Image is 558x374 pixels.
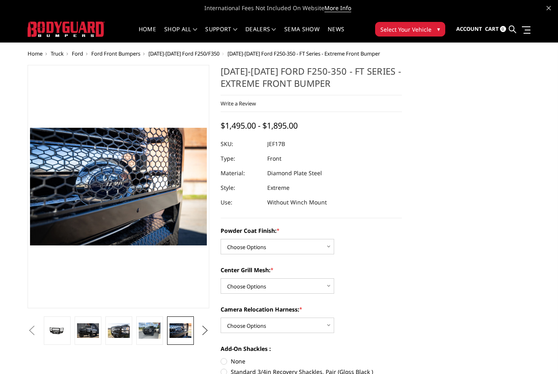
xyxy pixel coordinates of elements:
img: 2017-2022 Ford F250-350 - FT Series - Extreme Front Bumper [139,322,161,339]
dt: Type: [221,151,261,166]
a: Truck [51,50,64,57]
img: 2017-2022 Ford F250-350 - FT Series - Extreme Front Bumper [108,323,130,338]
dt: Style: [221,181,261,195]
span: 0 [500,26,506,32]
label: Powder Coat Finish: [221,226,402,235]
a: Home [139,26,156,42]
dt: Material: [221,166,261,181]
span: $1,495.00 - $1,895.00 [221,120,298,131]
dt: SKU: [221,137,261,151]
a: shop all [164,26,197,42]
a: Account [456,18,482,40]
a: SEMA Show [284,26,320,42]
span: Select Your Vehicle [380,25,431,34]
img: 2017-2022 Ford F250-350 - FT Series - Extreme Front Bumper [170,323,191,338]
a: Ford Front Bumpers [91,50,140,57]
dd: JEF17B [267,137,285,151]
button: Select Your Vehicle [375,22,445,37]
dd: Extreme [267,181,290,195]
span: [DATE]-[DATE] Ford F250-350 - FT Series - Extreme Front Bumper [227,50,380,57]
img: 2017-2022 Ford F250-350 - FT Series - Extreme Front Bumper [77,323,99,338]
a: Home [28,50,43,57]
span: Account [456,25,482,32]
dd: Front [267,151,281,166]
dt: Use: [221,195,261,210]
label: Center Grill Mesh: [221,266,402,274]
a: Write a Review [221,100,256,107]
dd: Diamond Plate Steel [267,166,322,181]
label: Add-On Shackles : [221,344,402,353]
dd: Without Winch Mount [267,195,327,210]
button: Next [199,325,211,337]
a: News [328,26,344,42]
a: Support [205,26,237,42]
label: Camera Relocation Harness: [221,305,402,314]
a: Ford [72,50,83,57]
a: Cart 0 [485,18,506,40]
img: BODYGUARD BUMPERS [28,21,105,37]
span: Cart [485,25,499,32]
a: 2017-2022 Ford F250-350 - FT Series - Extreme Front Bumper [28,65,209,308]
span: ▾ [437,25,440,33]
a: [DATE]-[DATE] Ford F250/F350 [148,50,219,57]
a: More Info [324,4,351,12]
button: Previous [26,325,38,337]
a: Dealers [245,26,276,42]
label: None [221,357,402,365]
h1: [DATE]-[DATE] Ford F250-350 - FT Series - Extreme Front Bumper [221,65,402,95]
